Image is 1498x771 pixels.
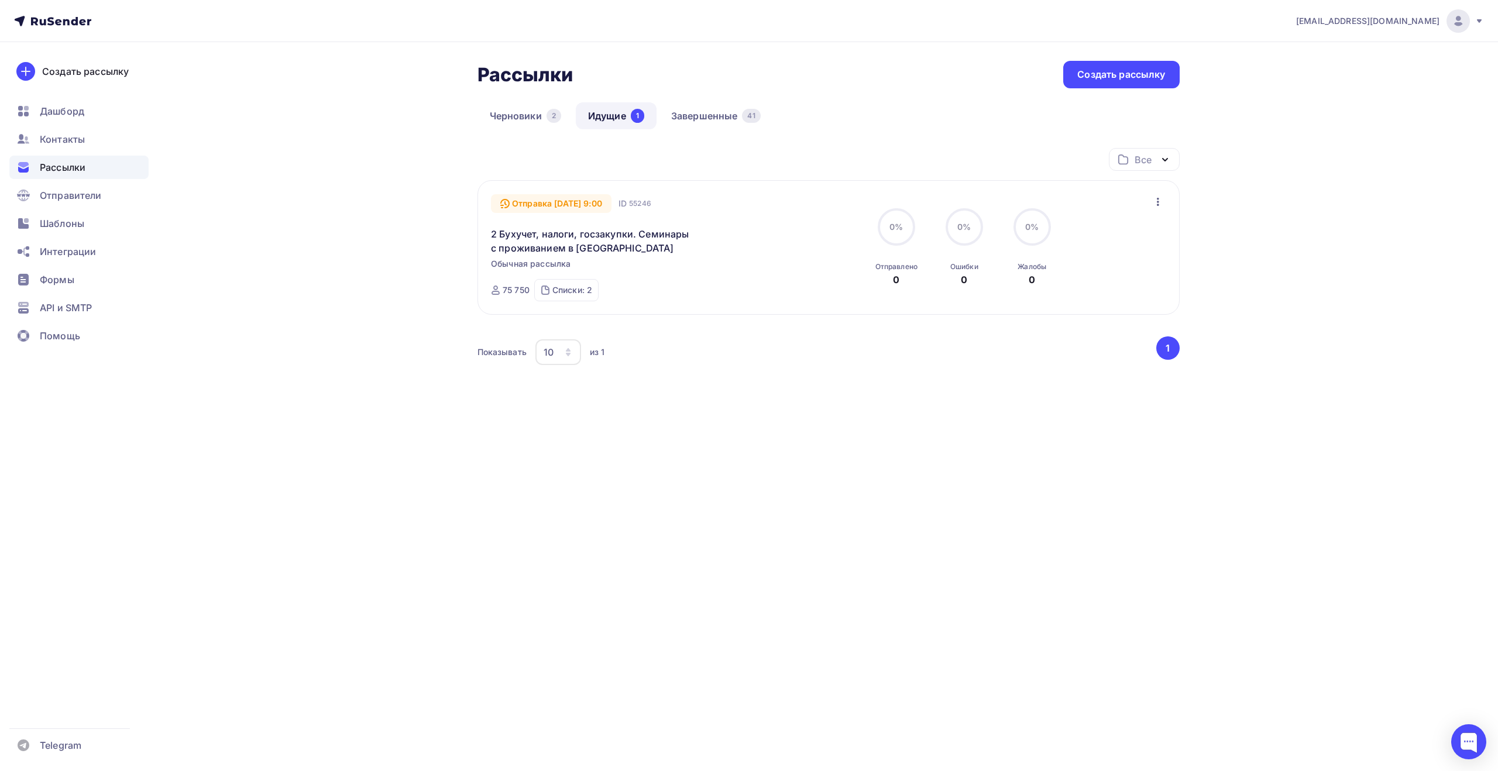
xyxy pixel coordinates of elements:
button: 10 [535,339,582,366]
span: Дашборд [40,104,84,118]
span: Интеграции [40,245,96,259]
div: 75 750 [503,284,530,296]
a: Завершенные41 [659,102,773,129]
div: 0 [961,273,967,287]
div: Создать рассылку [1077,68,1165,81]
span: 55246 [629,198,651,209]
div: из 1 [590,346,605,358]
div: 1 [631,109,644,123]
div: 0 [893,273,899,287]
div: Создать рассылку [42,64,129,78]
button: Все [1109,148,1180,171]
div: Жалобы [1018,262,1046,271]
h2: Рассылки [477,63,573,87]
span: Telegram [40,738,81,752]
a: Идущие1 [576,102,657,129]
div: Ошибки [950,262,978,271]
div: Все [1135,153,1151,167]
span: Отправители [40,188,102,202]
a: Дашборд [9,99,149,123]
ul: Pagination [1154,336,1180,360]
a: Контакты [9,128,149,151]
a: Формы [9,268,149,291]
div: 0 [1029,273,1035,287]
a: Отправители [9,184,149,207]
div: 41 [742,109,760,123]
div: Отправлено [875,262,918,271]
span: 0% [957,222,971,232]
a: [EMAIL_ADDRESS][DOMAIN_NAME] [1296,9,1484,33]
a: Рассылки [9,156,149,179]
span: Обычная рассылка [491,258,571,270]
span: Контакты [40,132,85,146]
span: API и SMTP [40,301,92,315]
a: 2 Бухучет, налоги, госзакупки. Семинары с проживанием в [GEOGRAPHIC_DATA] [491,227,692,255]
span: [EMAIL_ADDRESS][DOMAIN_NAME] [1296,15,1439,27]
a: Шаблоны [9,212,149,235]
span: Формы [40,273,74,287]
span: Помощь [40,329,80,343]
span: 0% [1025,222,1039,232]
span: 0% [889,222,903,232]
span: Шаблоны [40,216,84,230]
div: Списки: 2 [552,284,592,296]
span: Рассылки [40,160,85,174]
a: Черновики2 [477,102,573,129]
button: Go to page 1 [1156,336,1180,360]
div: Отправка [DATE] 9:00 [491,194,611,213]
div: 10 [544,345,554,359]
div: 2 [547,109,561,123]
div: Показывать [477,346,527,358]
span: ID [619,198,627,209]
